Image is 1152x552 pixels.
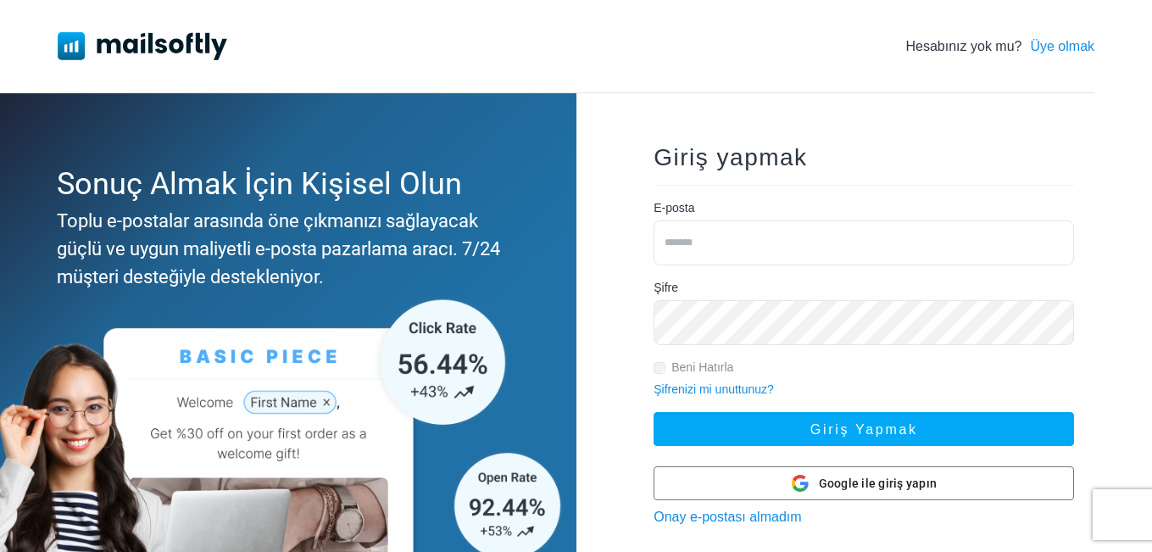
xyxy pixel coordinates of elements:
[1030,36,1094,57] a: Üye olmak
[1030,39,1094,53] font: Üye olmak
[671,360,733,374] font: Beni Hatırla
[654,281,678,294] font: Şifre
[57,210,500,287] font: Toplu e-postalar arasında öne çıkmanızı sağlayacak güçlü ve uygun maliyetli e-posta pazarlama ara...
[58,32,227,59] img: Mailsoftly
[810,422,918,437] font: Giriş yapmak
[654,412,1074,446] button: Giriş yapmak
[654,510,801,524] a: Onay e-postası almadım
[654,466,1074,500] button: Google ile giriş yapın
[654,382,774,396] a: Şifrenizi mi unuttunuz?
[906,39,1022,53] font: Hesabınız yok mu?
[57,166,462,202] font: Sonuç Almak İçin Kişisel Olun
[654,144,807,170] font: Giriş yapmak
[819,477,938,490] font: Google ile giriş yapın
[654,201,694,215] font: E-posta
